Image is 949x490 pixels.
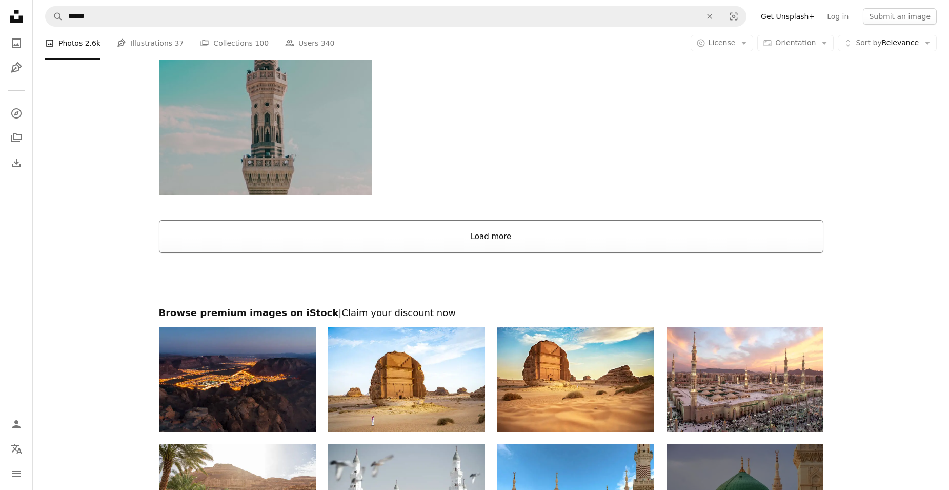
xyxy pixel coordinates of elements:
[667,327,823,432] img: Al-Masjid Al-Nabawi
[856,38,919,48] span: Relevance
[497,327,654,432] img: Distant view of Saudi man exploring Hegra in Medina Region
[721,7,746,26] button: Visual search
[821,8,855,25] a: Log in
[709,38,736,47] span: License
[6,463,27,484] button: Menu
[328,327,485,432] img: Tomb of Lihyan, son of Kuza, in northwestern Saudi Arabia
[6,103,27,124] a: Explore
[838,35,937,51] button: Sort byRelevance
[159,327,316,432] img: Aerial View Of Alula Town And Rock Formation Against Sky.
[6,57,27,78] a: Illustrations
[285,27,334,60] a: Users 340
[200,27,269,60] a: Collections 100
[6,128,27,148] a: Collections
[6,6,27,29] a: Home — Unsplash
[338,307,456,318] span: | Claim your discount now
[321,37,335,49] span: 340
[6,414,27,435] a: Log in / Sign up
[6,33,27,53] a: Photos
[856,38,881,47] span: Sort by
[45,6,746,27] form: Find visuals sitewide
[46,7,63,26] button: Search Unsplash
[863,8,937,25] button: Submit an image
[159,307,823,319] h2: Browse premium images on iStock
[755,8,821,25] a: Get Unsplash+
[159,220,823,253] button: Load more
[757,35,834,51] button: Orientation
[175,37,184,49] span: 37
[117,27,184,60] a: Illustrations 37
[6,152,27,173] a: Download History
[691,35,754,51] button: License
[255,37,269,49] span: 100
[775,38,816,47] span: Orientation
[698,7,721,26] button: Clear
[6,439,27,459] button: Language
